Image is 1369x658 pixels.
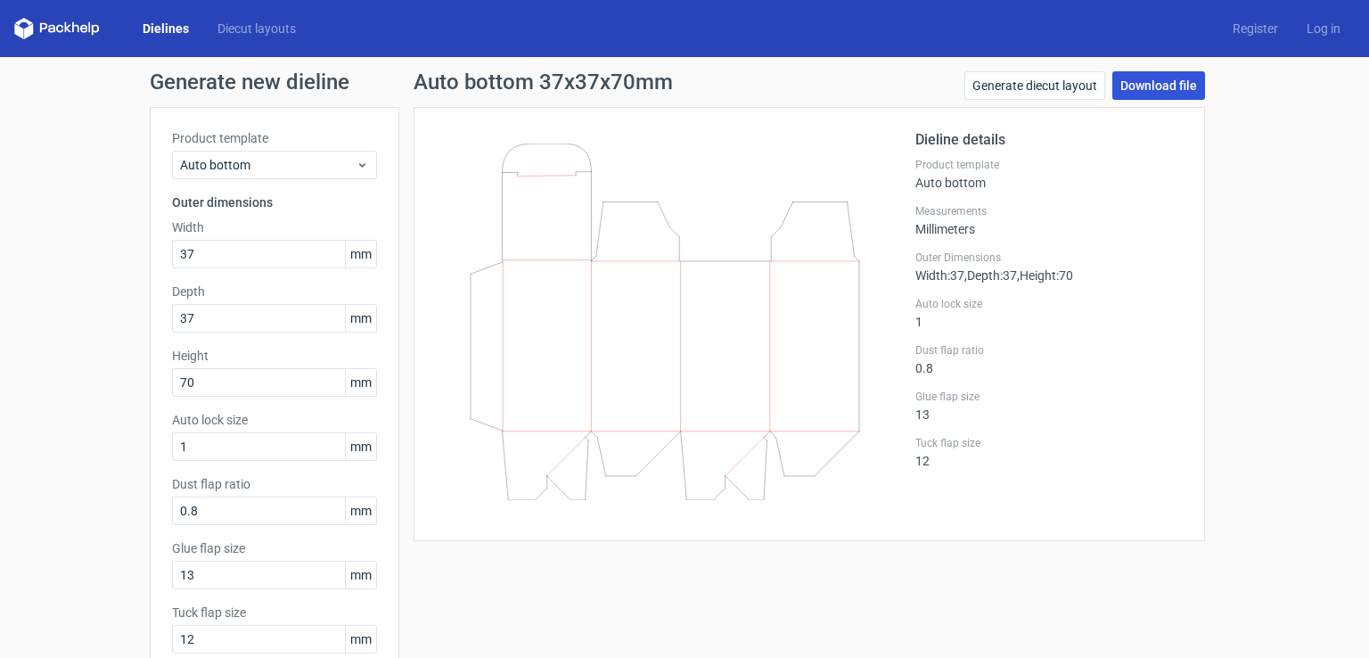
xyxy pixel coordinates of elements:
[915,436,1183,450] label: Tuck flap size
[172,218,377,236] label: Width
[915,390,1183,422] div: 13
[1112,71,1205,100] a: Download file
[203,20,310,37] a: Diecut layouts
[345,626,376,653] span: mm
[414,71,673,93] h1: Auto bottom 37x37x70mm
[345,369,376,396] span: mm
[150,71,1219,93] h1: Generate new dieline
[915,343,1183,358] label: Dust flap ratio
[915,129,1183,151] h2: Dieline details
[915,158,1183,190] div: Auto bottom
[345,498,376,524] span: mm
[915,297,1183,329] div: 1
[172,347,377,365] label: Height
[172,129,377,147] label: Product template
[172,283,377,300] label: Depth
[915,343,1183,375] div: 0.8
[915,436,1183,468] div: 12
[180,156,356,174] span: Auto bottom
[1218,20,1292,37] a: Register
[172,475,377,493] label: Dust flap ratio
[915,158,1183,172] label: Product template
[345,305,376,332] span: mm
[915,390,1183,404] label: Glue flap size
[172,604,377,621] label: Tuck flap size
[964,71,1105,100] a: Generate diecut layout
[915,268,964,283] span: Width : 37
[345,562,376,588] span: mm
[1292,20,1355,37] a: Log in
[345,241,376,267] span: mm
[964,268,1017,283] span: , Depth : 37
[172,193,377,211] h3: Outer dimensions
[915,204,1183,236] div: Millimeters
[915,204,1183,218] label: Measurements
[915,297,1183,311] label: Auto lock size
[128,20,203,37] a: Dielines
[915,251,1183,265] label: Outer Dimensions
[1017,268,1073,283] span: , Height : 70
[172,539,377,557] label: Glue flap size
[345,433,376,460] span: mm
[172,411,377,429] label: Auto lock size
